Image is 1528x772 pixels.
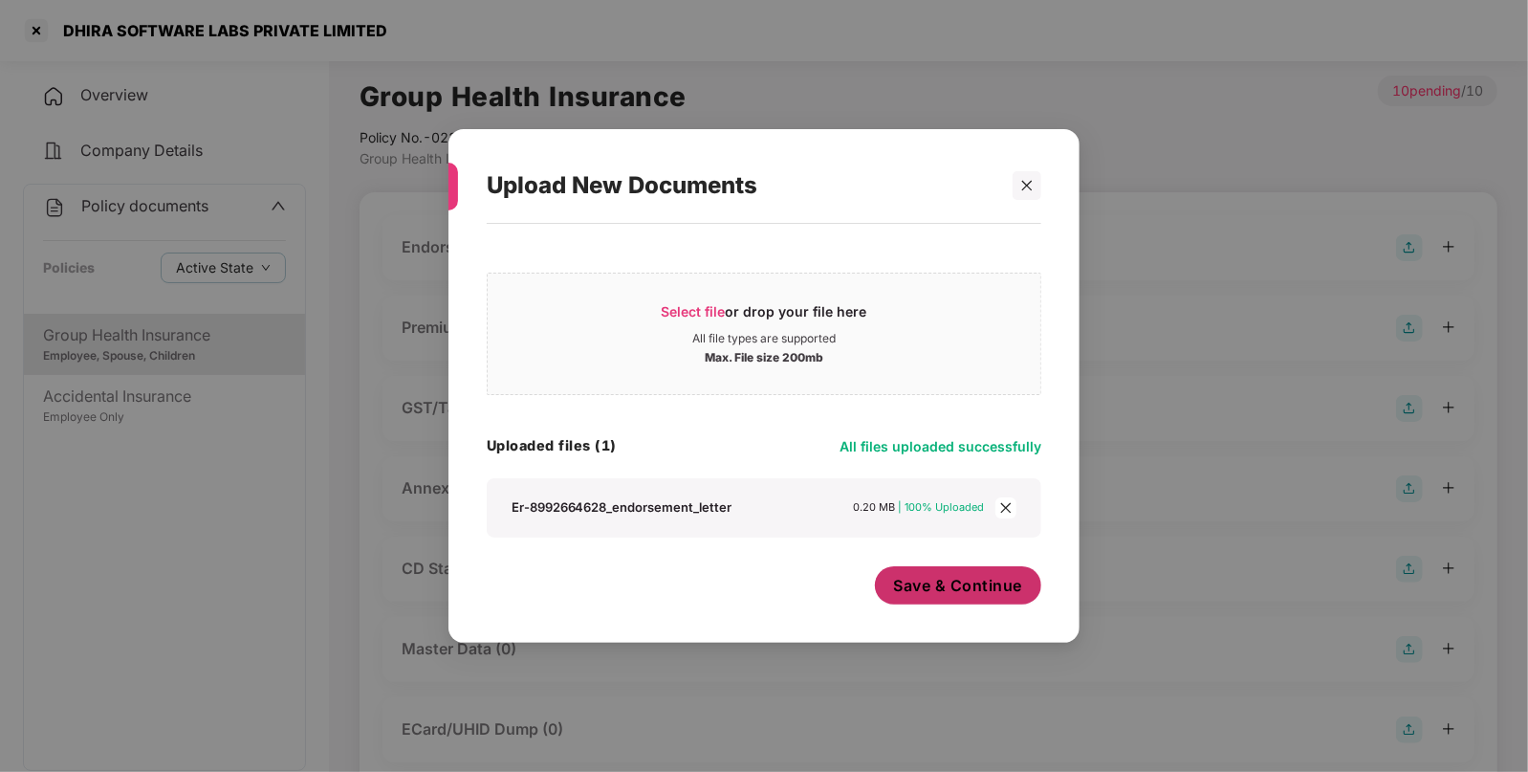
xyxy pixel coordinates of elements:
[662,302,867,331] div: or drop your file here
[995,497,1016,518] span: close
[894,575,1023,596] span: Save & Continue
[512,498,732,516] div: Er-8992664628_endorsement_letter
[705,346,823,365] div: Max. File size 200mb
[488,288,1040,380] span: Select fileor drop your file hereAll file types are supportedMax. File size 200mb
[487,436,617,455] h4: Uploaded files (1)
[840,438,1041,454] span: All files uploaded successfully
[487,148,995,223] div: Upload New Documents
[662,303,726,320] span: Select file
[854,500,896,514] span: 0.20 MB
[899,500,985,514] span: | 100% Uploaded
[692,331,836,346] div: All file types are supported
[1020,179,1034,192] span: close
[875,566,1042,605] button: Save & Continue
